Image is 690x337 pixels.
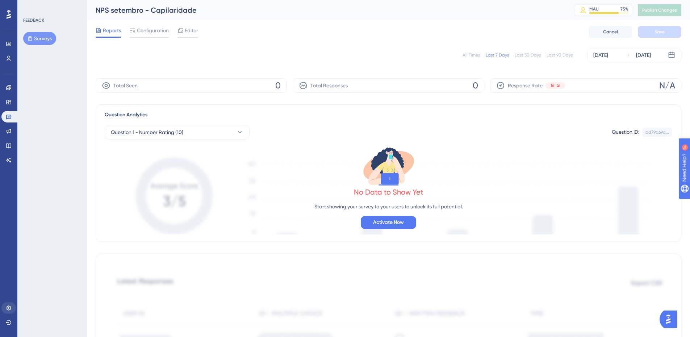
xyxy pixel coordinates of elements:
span: Total Responses [310,81,348,90]
span: Question Analytics [105,111,147,119]
div: bd79a69a... [645,129,669,135]
iframe: UserGuiding AI Assistant Launcher [660,308,681,330]
span: Activate Now [373,218,404,227]
span: Configuration [137,26,169,35]
div: FEEDBACK [23,17,44,23]
button: Save [638,26,681,38]
div: Question ID: [612,128,639,137]
span: Question 1 - Number Rating (10) [111,128,183,137]
span: Reports [103,26,121,35]
span: 16 [551,83,554,88]
button: Cancel [589,26,632,38]
p: Start showing your survey to your users to unlock its full potential. [314,202,463,211]
div: Last 7 Days [486,52,509,58]
span: Total Seen [113,81,138,90]
div: NPS setembro - Capilaridade [96,5,556,15]
button: Publish Changes [638,4,681,16]
button: Question 1 - Number Rating (10) [105,125,250,140]
button: Surveys [23,32,56,45]
span: Cancel [603,29,618,35]
span: Save [655,29,665,35]
div: Last 30 Days [515,52,541,58]
div: Last 90 Days [547,52,573,58]
span: N/A [659,80,675,91]
div: All Times [463,52,480,58]
span: Response Rate [508,81,543,90]
div: [DATE] [636,51,651,59]
span: Editor [185,26,198,35]
span: Publish Changes [642,7,677,13]
div: No Data to Show Yet [354,187,423,197]
span: 0 [473,80,478,91]
div: 9+ [49,4,54,9]
span: Need Help? [17,2,45,11]
button: Activate Now [361,216,416,229]
div: MAU [589,6,599,12]
div: 75 % [620,6,628,12]
span: 0 [275,80,281,91]
div: [DATE] [593,51,608,59]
